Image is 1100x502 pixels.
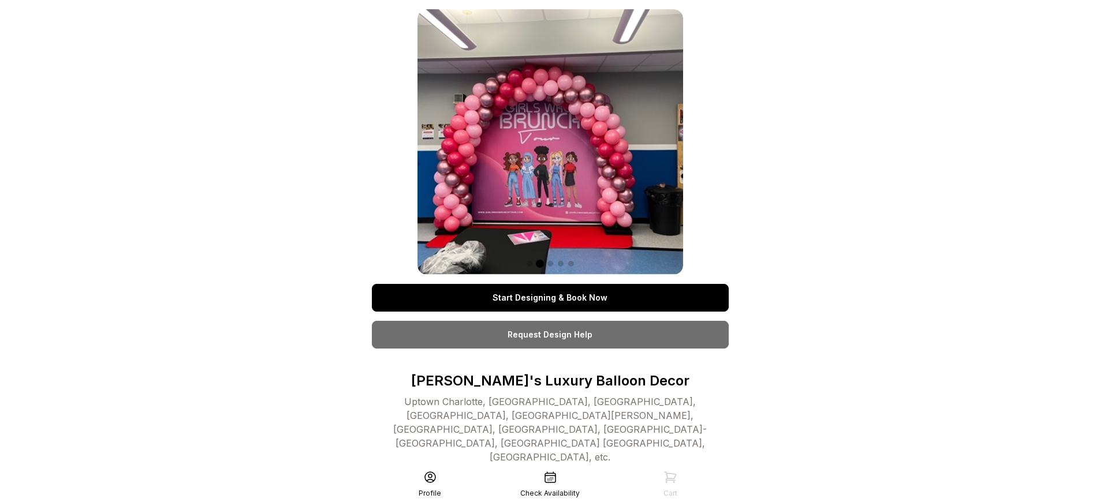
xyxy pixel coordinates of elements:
div: Profile [419,489,441,498]
a: Request Design Help [372,321,729,349]
a: Start Designing & Book Now [372,284,729,312]
div: Check Availability [520,489,580,498]
div: Cart [663,489,677,498]
p: [PERSON_NAME]'s Luxury Balloon Decor [372,372,729,390]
